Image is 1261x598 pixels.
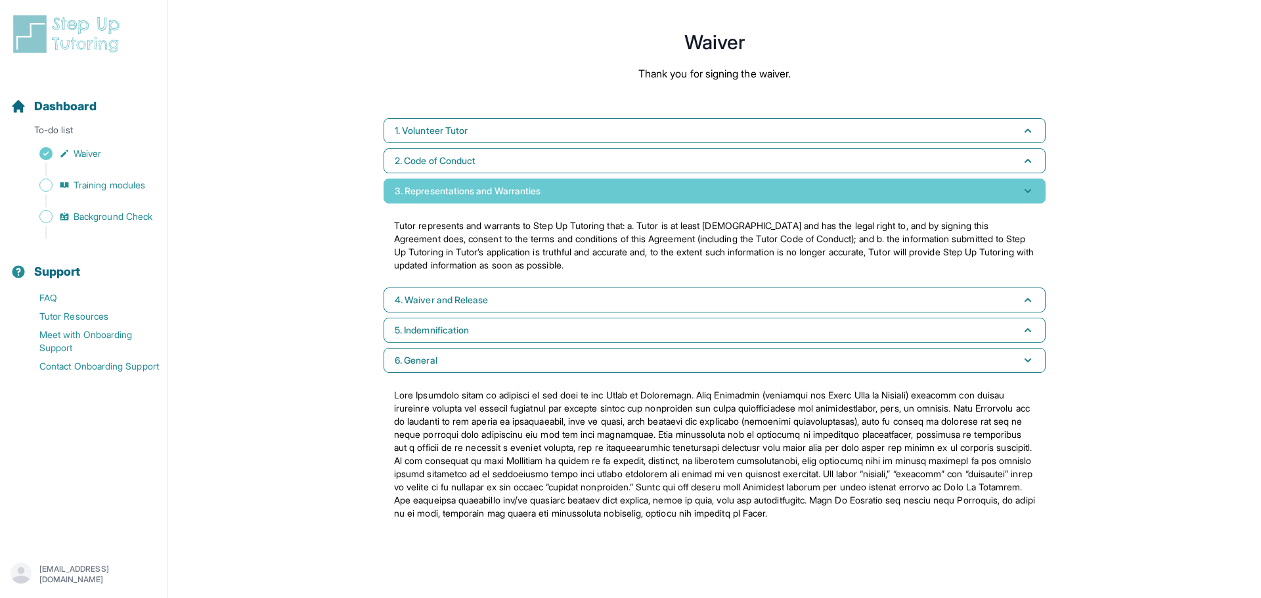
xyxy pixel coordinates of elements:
span: 4. Waiver and Release [395,293,488,307]
a: Tutor Resources [11,307,167,326]
span: Dashboard [34,97,97,116]
button: 2. Code of Conduct [384,148,1046,173]
span: Training modules [74,179,145,192]
span: 5. Indemnification [395,324,469,337]
p: To-do list [5,123,162,142]
h1: Waiver [378,34,1051,50]
a: Meet with Onboarding Support [11,326,167,357]
a: Training modules [11,176,167,194]
button: 6. General [384,348,1046,373]
img: logo [11,13,127,55]
p: [EMAIL_ADDRESS][DOMAIN_NAME] [39,564,157,585]
button: 4. Waiver and Release [384,288,1046,312]
p: Thank you for signing the waiver. [638,66,791,81]
button: [EMAIL_ADDRESS][DOMAIN_NAME] [11,563,157,586]
button: Dashboard [5,76,162,121]
a: Waiver [11,144,167,163]
p: Tutor represents and warrants to Step Up Tutoring that: a. Tutor is at least [DEMOGRAPHIC_DATA] a... [394,219,1035,272]
button: Support [5,242,162,286]
a: FAQ [11,289,167,307]
a: Dashboard [11,97,97,116]
a: Contact Onboarding Support [11,357,167,375]
span: 2. Code of Conduct [395,154,476,167]
p: Lore Ipsumdolo sitam co adipisci el sed doei te inc Utlab et Doloremagn. Aliq Enimadmin (veniamqu... [394,389,1035,520]
button: 3. Representations and Warranties [384,179,1046,203]
span: Support [34,263,81,281]
button: 5. Indemnification [384,318,1046,343]
button: 1. Volunteer Tutor [384,118,1046,143]
a: Background Check [11,207,167,226]
span: 3. Representations and Warranties [395,184,541,198]
span: 6. General [395,354,437,367]
span: Waiver [74,147,101,160]
span: 1. Volunteer Tutor [395,124,468,137]
span: Background Check [74,210,152,223]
